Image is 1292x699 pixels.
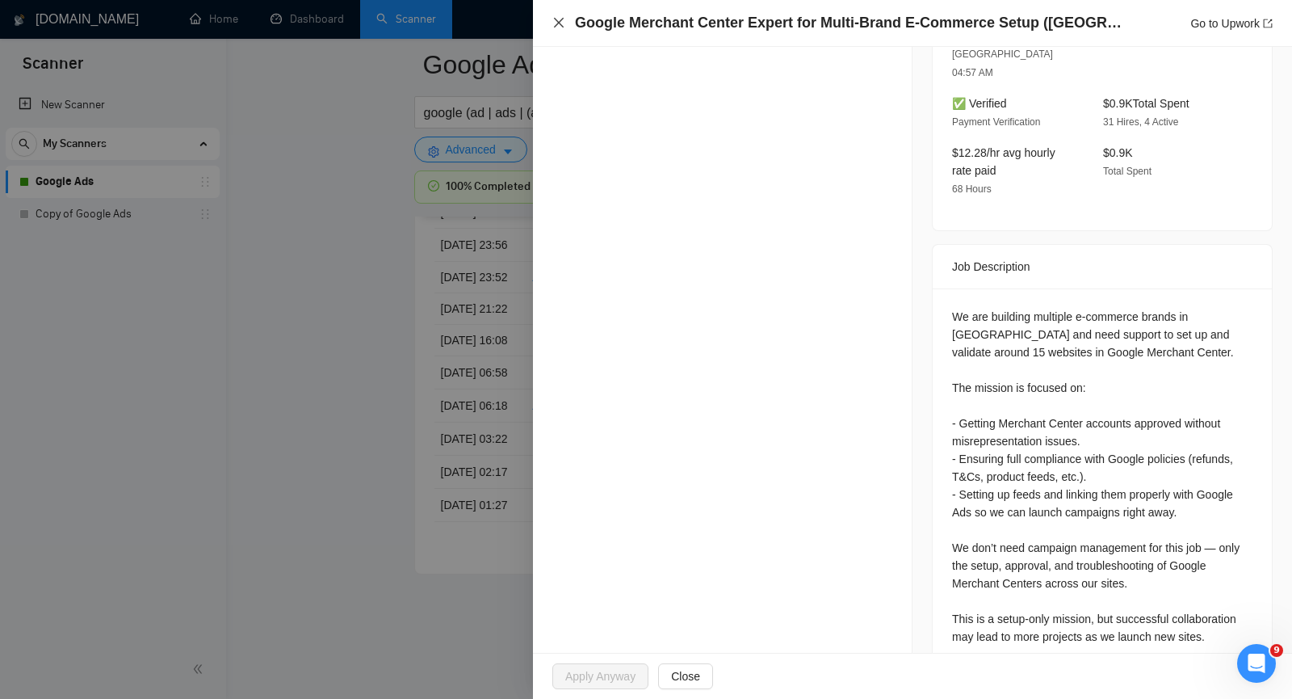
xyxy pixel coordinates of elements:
span: Close [671,667,700,685]
span: [GEOGRAPHIC_DATA] 04:57 AM [952,48,1053,78]
iframe: Intercom live chat [1237,644,1276,683]
span: 9 [1270,644,1283,657]
h4: Google Merchant Center Expert for Multi-Brand E-Commerce Setup ([GEOGRAPHIC_DATA]) [575,13,1132,33]
span: $0.9K Total Spent [1103,97,1189,110]
span: ✅ Verified [952,97,1007,110]
button: Close [552,16,565,30]
span: close [552,16,565,29]
span: $12.28/hr avg hourly rate paid [952,146,1055,177]
div: We are building multiple e-commerce brands in [GEOGRAPHIC_DATA] and need support to set up and va... [952,308,1252,646]
div: Job Description [952,245,1252,288]
a: Go to Upworkexport [1190,17,1273,30]
button: Close [658,663,713,689]
span: Payment Verification [952,116,1040,128]
span: 31 Hires, 4 Active [1103,116,1178,128]
span: 68 Hours [952,183,992,195]
span: Total Spent [1103,166,1151,177]
span: $0.9K [1103,146,1133,159]
span: export [1263,19,1273,28]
